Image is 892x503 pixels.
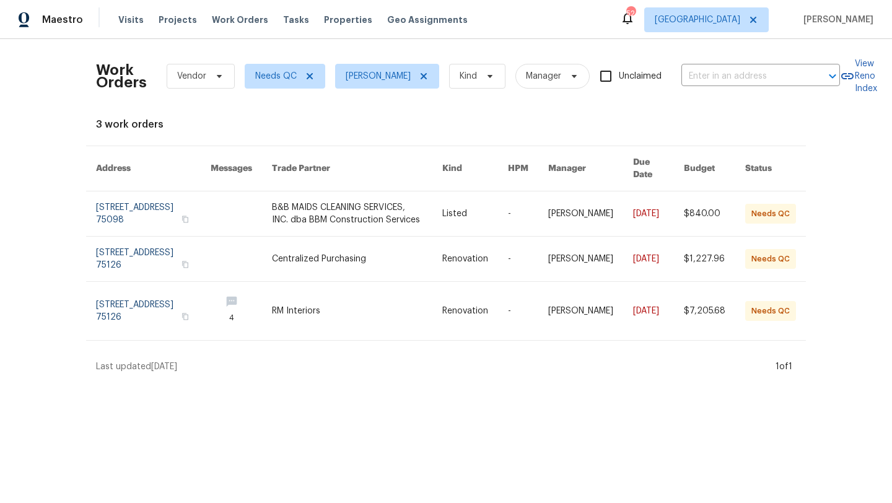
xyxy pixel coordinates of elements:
[283,15,309,24] span: Tasks
[538,237,623,282] td: [PERSON_NAME]
[824,68,841,85] button: Open
[180,259,191,270] button: Copy Address
[96,64,147,89] h2: Work Orders
[96,361,772,373] div: Last updated
[626,7,635,20] div: 52
[118,14,144,26] span: Visits
[387,14,468,26] span: Geo Assignments
[498,191,538,237] td: -
[96,118,796,131] div: 3 work orders
[619,70,662,83] span: Unclaimed
[346,70,411,82] span: [PERSON_NAME]
[432,237,498,282] td: Renovation
[498,146,538,191] th: HPM
[735,146,806,191] th: Status
[776,361,792,373] div: 1 of 1
[538,146,623,191] th: Manager
[262,191,432,237] td: B&B MAIDS CLEANING SERVICES, INC. dba BBM Construction Services
[262,146,432,191] th: Trade Partner
[177,70,206,82] span: Vendor
[538,191,623,237] td: [PERSON_NAME]
[159,14,197,26] span: Projects
[623,146,674,191] th: Due Date
[180,311,191,322] button: Copy Address
[526,70,561,82] span: Manager
[151,362,177,371] span: [DATE]
[498,237,538,282] td: -
[460,70,477,82] span: Kind
[255,70,297,82] span: Needs QC
[324,14,372,26] span: Properties
[498,282,538,341] td: -
[655,14,740,26] span: [GEOGRAPHIC_DATA]
[201,146,262,191] th: Messages
[840,58,877,95] a: View Reno Index
[538,282,623,341] td: [PERSON_NAME]
[212,14,268,26] span: Work Orders
[674,146,735,191] th: Budget
[180,214,191,225] button: Copy Address
[262,282,432,341] td: RM Interiors
[432,146,498,191] th: Kind
[432,191,498,237] td: Listed
[432,282,498,341] td: Renovation
[42,14,83,26] span: Maestro
[262,237,432,282] td: Centralized Purchasing
[798,14,873,26] span: [PERSON_NAME]
[86,146,201,191] th: Address
[681,67,805,86] input: Enter in an address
